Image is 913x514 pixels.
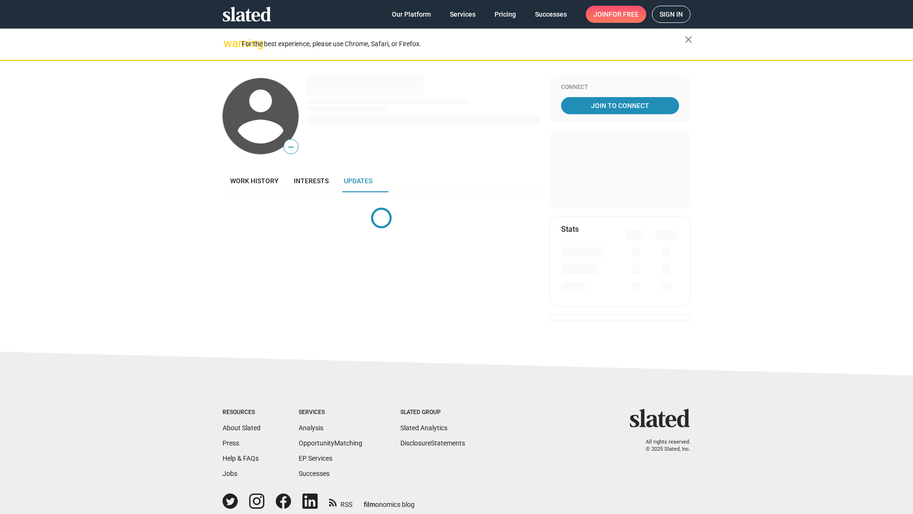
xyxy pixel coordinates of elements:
span: Services [450,6,476,23]
span: for free [609,6,639,23]
a: Sign in [652,6,690,23]
span: — [284,141,298,153]
span: Work history [230,177,279,185]
span: Our Platform [392,6,431,23]
a: About Slated [223,424,261,432]
span: Join [593,6,639,23]
a: Jobs [223,470,237,477]
p: All rights reserved. © 2025 Slated, Inc. [636,439,690,453]
a: Updates [336,169,380,192]
a: Help & FAQs [223,455,259,462]
a: Analysis [299,424,323,432]
a: DisclosureStatements [400,439,465,447]
span: Join To Connect [563,97,677,114]
a: Pricing [487,6,524,23]
a: OpportunityMatching [299,439,362,447]
a: RSS [329,494,352,509]
a: Our Platform [384,6,438,23]
a: EP Services [299,455,332,462]
div: Connect [561,84,679,91]
span: Updates [344,177,372,185]
a: Successes [299,470,330,477]
span: Interests [294,177,329,185]
span: Pricing [495,6,516,23]
span: Successes [535,6,567,23]
mat-card-title: Stats [561,224,579,234]
a: Joinfor free [586,6,646,23]
div: For the best experience, please use Chrome, Safari, or Firefox. [242,38,685,50]
a: Slated Analytics [400,424,447,432]
a: Press [223,439,239,447]
mat-icon: close [683,34,694,45]
a: filmonomics blog [364,493,415,509]
a: Work history [223,169,286,192]
div: Slated Group [400,409,465,416]
a: Services [442,6,483,23]
a: Successes [527,6,574,23]
span: Sign in [660,6,683,22]
div: Resources [223,409,261,416]
div: Services [299,409,362,416]
a: Interests [286,169,336,192]
span: film [364,501,375,508]
mat-icon: warning [223,38,235,49]
a: Join To Connect [561,97,679,114]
